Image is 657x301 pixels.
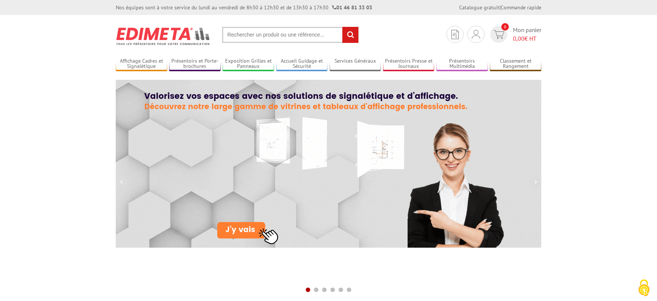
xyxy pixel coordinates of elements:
[513,35,524,42] span: 0,00
[342,27,358,43] input: rechercher
[493,30,504,39] img: devis rapide
[513,34,541,43] span: € HT
[276,58,328,70] a: Accueil Guidage et Sécurité
[330,58,381,70] a: Services Généraux
[635,279,653,297] img: Cookies (fenêtre modale)
[116,58,167,70] a: Affichage Cadres et Signalétique
[116,4,372,11] div: Nos équipes sont à votre service du lundi au vendredi de 8h30 à 12h30 et de 13h30 à 17h30
[116,22,211,50] img: Présentoir, panneau, stand - Edimeta - PLV, affichage, mobilier bureau, entreprise
[459,4,499,11] a: Catalogue gratuit
[222,58,274,70] a: Exposition Grilles et Panneaux
[490,58,541,70] a: Classement et Rangement
[451,30,459,39] img: devis rapide
[383,58,435,70] a: Présentoirs Presse et Journaux
[513,26,541,43] span: Mon panier
[631,276,657,301] button: Cookies (fenêtre modale)
[459,4,541,11] div: |
[222,27,359,43] input: Rechercher un produit ou une référence...
[501,23,509,31] span: 0
[332,4,372,11] strong: 01 46 81 33 03
[501,4,541,11] a: Commande rapide
[169,58,221,70] a: Présentoirs et Porte-brochures
[436,58,488,70] a: Présentoirs Multimédia
[472,30,480,39] img: devis rapide
[488,26,541,43] a: devis rapide 0 Mon panier 0,00€ HT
